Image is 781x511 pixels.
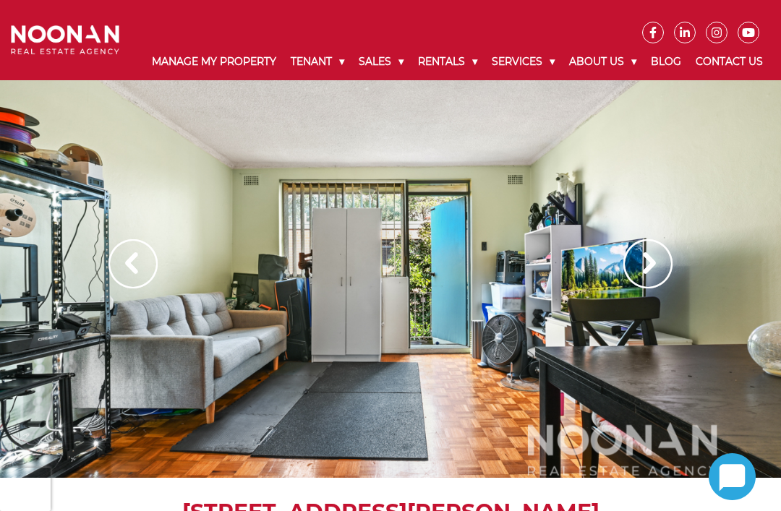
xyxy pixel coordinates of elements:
[562,43,644,80] a: About Us
[283,43,351,80] a: Tenant
[485,43,562,80] a: Services
[145,43,283,80] a: Manage My Property
[688,43,770,80] a: Contact Us
[411,43,485,80] a: Rentals
[351,43,411,80] a: Sales
[11,25,119,56] img: Noonan Real Estate Agency
[644,43,688,80] a: Blog
[623,239,673,288] img: Arrow slider
[108,239,158,288] img: Arrow slider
